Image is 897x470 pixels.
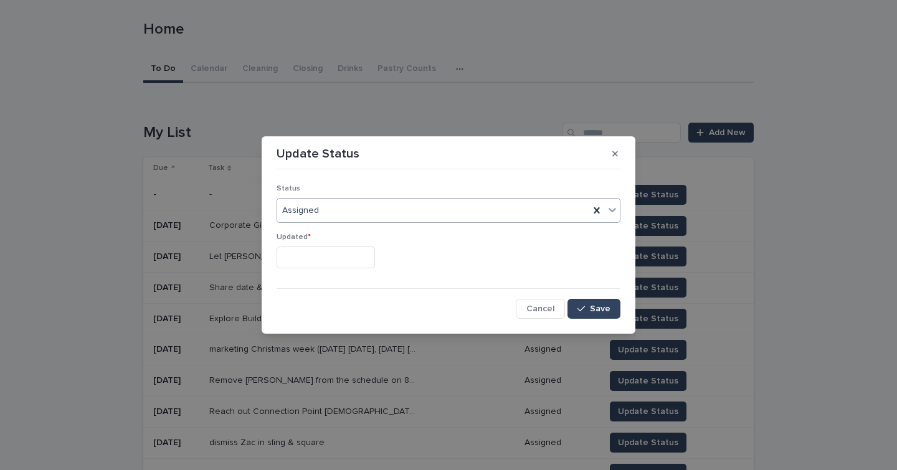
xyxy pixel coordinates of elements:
button: Cancel [516,299,565,319]
p: Update Status [277,146,359,161]
span: Cancel [526,304,554,313]
span: Updated [277,233,311,241]
span: Save [590,304,610,313]
span: Assigned [282,204,319,217]
button: Save [567,299,620,319]
span: Status [277,185,300,192]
